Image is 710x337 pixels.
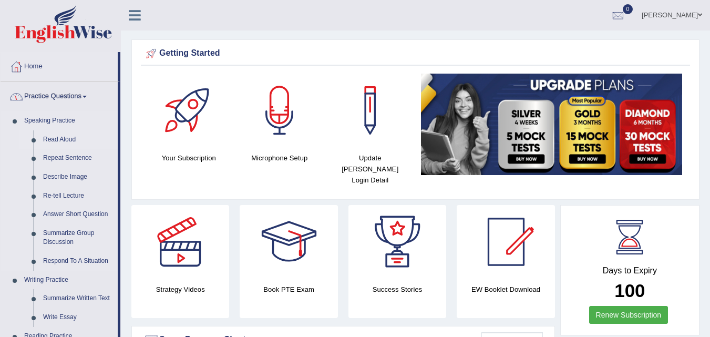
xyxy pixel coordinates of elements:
[131,284,229,295] h4: Strategy Videos
[1,52,118,78] a: Home
[38,168,118,187] a: Describe Image
[240,284,337,295] h4: Book PTE Exam
[614,280,645,301] b: 100
[38,289,118,308] a: Summarize Written Text
[572,266,687,275] h4: Days to Expiry
[421,74,683,175] img: small5.jpg
[38,187,118,206] a: Re-tell Lecture
[149,152,229,164] h4: Your Subscription
[1,82,118,108] a: Practice Questions
[240,152,320,164] h4: Microphone Setup
[38,252,118,271] a: Respond To A Situation
[589,306,668,324] a: Renew Subscription
[38,308,118,327] a: Write Essay
[143,46,687,62] div: Getting Started
[457,284,554,295] h4: EW Booklet Download
[38,205,118,224] a: Answer Short Question
[38,149,118,168] a: Repeat Sentence
[19,271,118,290] a: Writing Practice
[623,4,633,14] span: 0
[38,224,118,252] a: Summarize Group Discussion
[19,111,118,130] a: Speaking Practice
[330,152,410,186] h4: Update [PERSON_NAME] Login Detail
[38,130,118,149] a: Read Aloud
[348,284,446,295] h4: Success Stories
